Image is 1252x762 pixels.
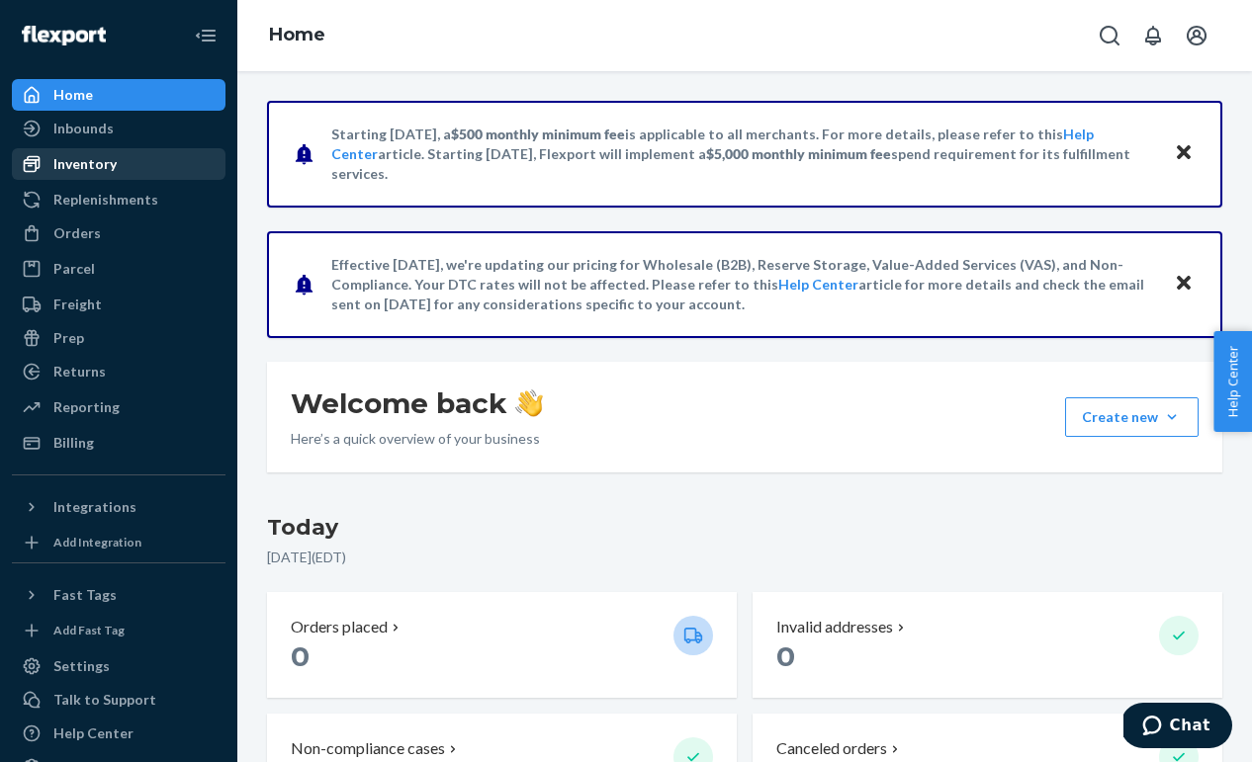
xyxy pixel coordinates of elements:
button: Open account menu [1177,16,1216,55]
div: Reporting [53,397,120,417]
a: Orders [12,217,225,249]
a: Replenishments [12,184,225,215]
div: Talk to Support [53,690,156,710]
p: Canceled orders [776,737,887,760]
a: Help Center [12,718,225,749]
div: Settings [53,656,110,676]
p: Invalid addresses [776,616,893,638]
a: Add Integration [12,531,225,554]
div: Add Fast Tag [53,622,125,638]
a: Add Fast Tag [12,619,225,642]
div: Inventory [53,154,117,174]
div: Returns [53,362,106,381]
span: $500 monthly minimum fee [451,126,625,142]
button: Invalid addresses 0 [753,592,1222,698]
a: Prep [12,322,225,354]
h1: Welcome back [291,385,543,421]
a: Freight [12,289,225,320]
div: Replenishments [53,190,158,210]
a: Inbounds [12,113,225,144]
h3: Today [267,512,1222,544]
iframe: Opens a widget where you can chat to one of our agents [1123,703,1232,752]
a: Settings [12,650,225,682]
a: Returns [12,356,225,387]
button: Close Navigation [186,16,225,55]
button: Open Search Box [1090,16,1129,55]
img: hand-wave emoji [515,389,543,417]
a: Billing [12,427,225,459]
a: Home [12,79,225,111]
span: 0 [776,639,795,673]
img: Flexport logo [22,26,106,45]
div: Parcel [53,259,95,279]
button: Orders placed 0 [267,592,737,698]
p: Starting [DATE], a is applicable to all merchants. For more details, please refer to this article... [331,125,1155,184]
span: $5,000 monthly minimum fee [706,145,891,162]
div: Orders [53,223,101,243]
div: Inbounds [53,119,114,138]
button: Help Center [1213,331,1252,432]
button: Open notifications [1133,16,1173,55]
div: Add Integration [53,534,141,550]
a: Parcel [12,253,225,285]
p: Non-compliance cases [291,737,445,760]
div: Freight [53,295,102,314]
button: Talk to Support [12,684,225,716]
ol: breadcrumbs [253,7,341,64]
a: Inventory [12,148,225,180]
button: Integrations [12,491,225,523]
div: Prep [53,328,84,348]
span: 0 [291,639,310,673]
div: Integrations [53,497,136,517]
a: Reporting [12,391,225,423]
div: Help Center [53,723,134,743]
button: Fast Tags [12,579,225,611]
p: Orders placed [291,616,388,638]
button: Close [1171,139,1197,168]
p: Effective [DATE], we're updating our pricing for Wholesale (B2B), Reserve Storage, Value-Added Se... [331,255,1155,314]
a: Home [269,24,325,45]
p: [DATE] ( EDT ) [267,548,1222,567]
p: Here’s a quick overview of your business [291,429,543,449]
div: Home [53,85,93,105]
div: Fast Tags [53,585,117,605]
div: Billing [53,433,94,453]
button: Close [1171,270,1197,298]
a: Help Center [778,276,858,293]
button: Create new [1065,397,1199,437]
